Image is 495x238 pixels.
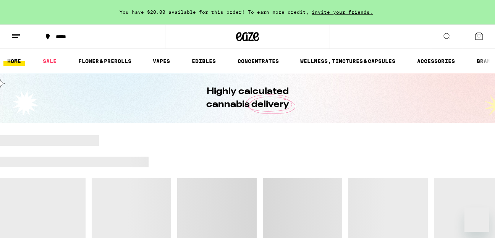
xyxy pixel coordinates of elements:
[120,10,309,15] span: You have $20.00 available for this order! To earn more credit,
[188,57,220,66] a: EDIBLES
[309,10,375,15] span: invite your friends.
[464,207,489,232] iframe: Button to launch messaging window
[149,57,174,66] a: VAPES
[234,57,283,66] a: CONCENTRATES
[184,85,311,111] h1: Highly calculated cannabis delivery
[296,57,399,66] a: WELLNESS, TINCTURES & CAPSULES
[413,57,459,66] a: ACCESSORIES
[3,57,25,66] a: HOME
[74,57,135,66] a: FLOWER & PREROLLS
[39,57,60,66] a: SALE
